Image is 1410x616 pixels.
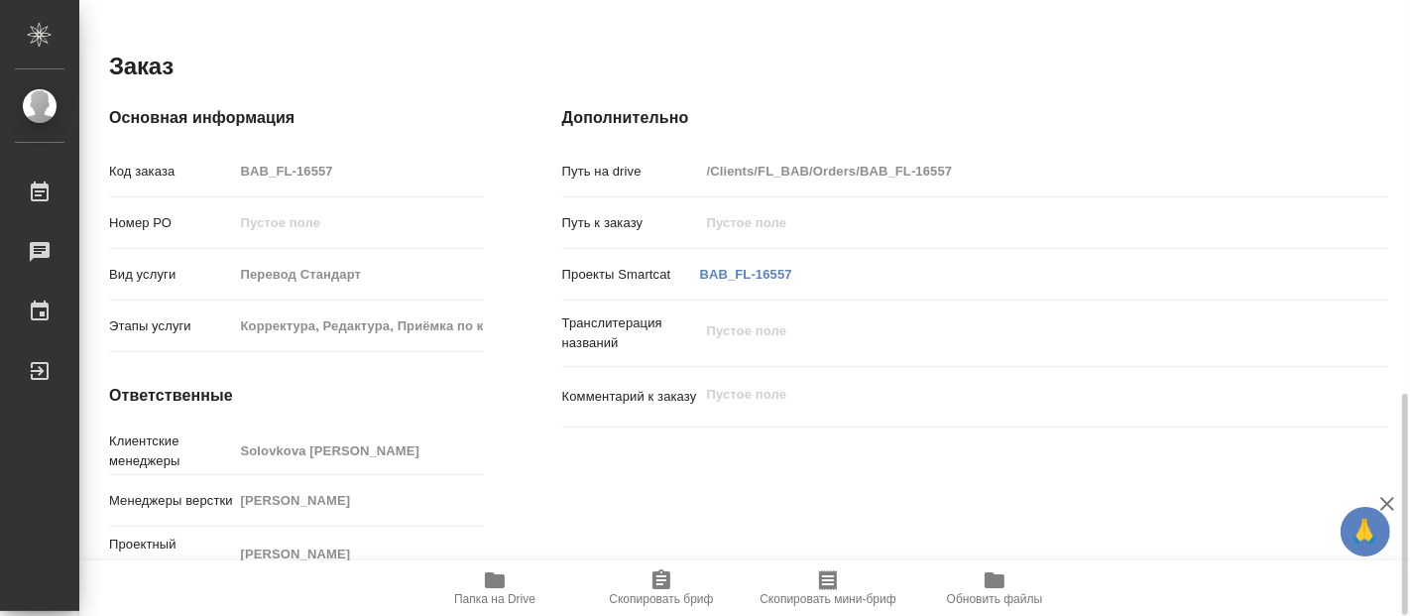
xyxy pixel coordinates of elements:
button: 🙏 [1341,507,1390,556]
p: Проектный менеджер [109,535,234,574]
p: Этапы услуги [109,316,234,336]
input: Пустое поле [234,260,483,289]
p: Номер РО [109,213,234,233]
input: Пустое поле [234,208,483,237]
span: Папка на Drive [454,592,535,606]
button: Скопировать бриф [578,560,745,616]
p: Комментарий к заказу [562,387,700,407]
h4: Дополнительно [562,106,1388,130]
input: Пустое поле [700,208,1320,237]
span: Скопировать бриф [609,592,713,606]
p: Транслитерация названий [562,313,700,353]
p: Код заказа [109,162,234,182]
p: Путь к заказу [562,213,700,233]
input: Пустое поле [700,157,1320,185]
input: Пустое поле [234,486,483,515]
p: Клиентские менеджеры [109,431,234,471]
p: Путь на drive [562,162,700,182]
button: Папка на Drive [411,560,578,616]
input: Пустое поле [234,157,483,185]
p: Проекты Smartcat [562,265,700,285]
span: 🙏 [1349,511,1382,553]
button: Обновить файлы [911,560,1078,616]
h4: Основная информация [109,106,483,130]
p: Вид услуги [109,265,234,285]
input: Пустое поле [234,311,483,340]
h4: Ответственные [109,384,483,408]
span: Скопировать мини-бриф [760,592,895,606]
a: BAB_FL-16557 [700,267,792,282]
h2: Заказ [109,51,174,82]
input: Пустое поле [234,540,483,568]
button: Скопировать мини-бриф [745,560,911,616]
input: Пустое поле [234,436,483,465]
span: Обновить файлы [947,592,1043,606]
p: Менеджеры верстки [109,491,234,511]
